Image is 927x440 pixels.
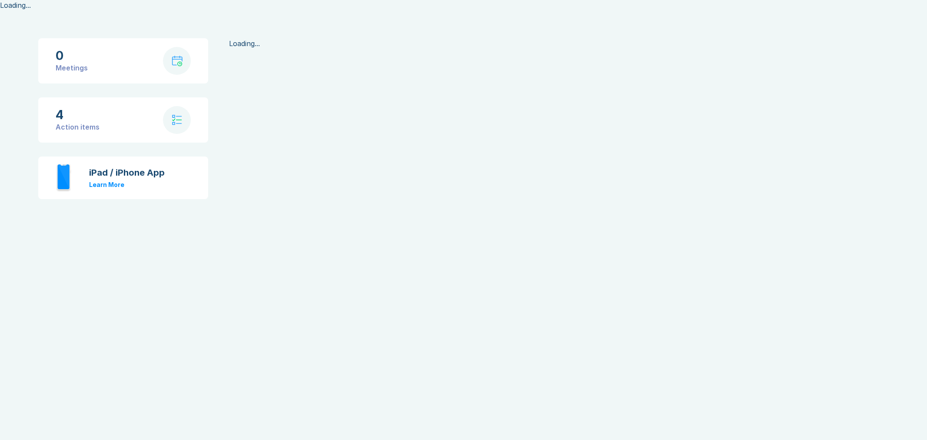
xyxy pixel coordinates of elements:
[89,167,165,178] div: iPad / iPhone App
[56,122,100,132] div: Action items
[56,49,88,63] div: 0
[89,181,124,188] a: Learn More
[56,163,72,192] img: iphone.svg
[172,115,182,125] img: check-list.svg
[56,108,100,122] div: 4
[56,63,88,73] div: Meetings
[229,38,889,49] div: Loading...
[172,56,183,67] img: calendar-with-clock.svg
